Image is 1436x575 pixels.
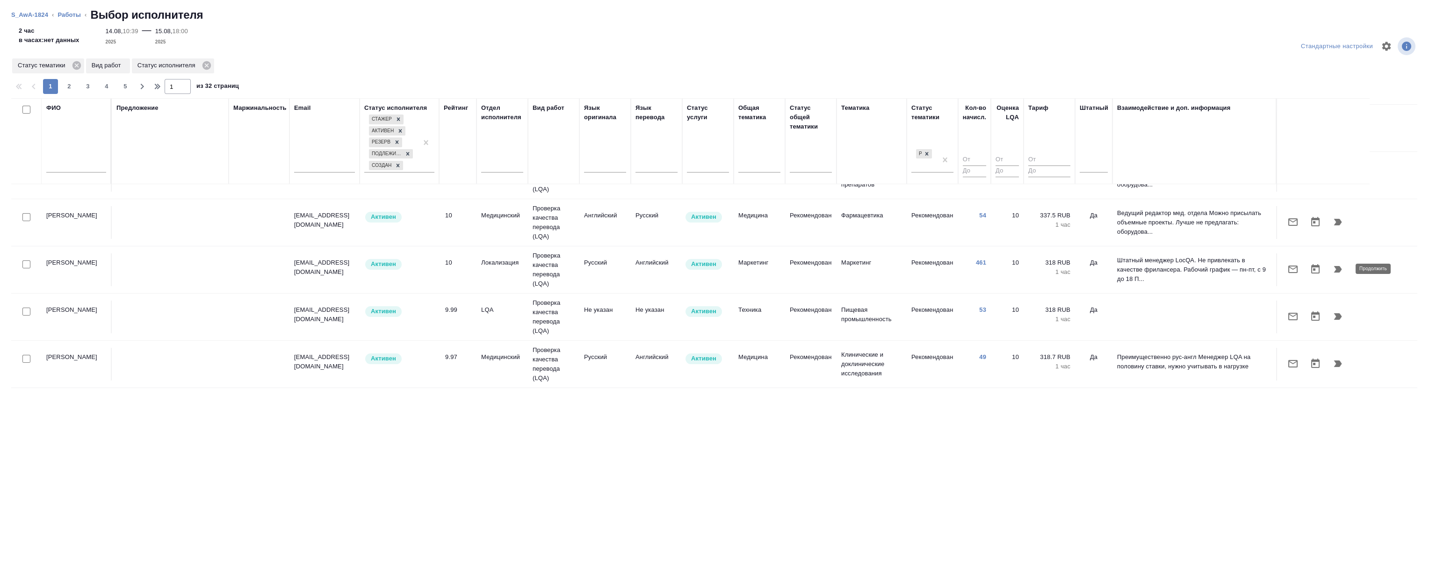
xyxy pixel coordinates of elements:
td: [PERSON_NAME] [42,348,112,381]
p: 1 час [1028,315,1070,324]
div: Создан [369,161,393,171]
td: Рекомендован [907,348,958,381]
div: Статус общей тематики [790,103,832,131]
p: 1 час [1028,362,1070,371]
div: Рядовой исполнитель: назначай с учетом рейтинга [364,352,434,365]
button: Открыть календарь загрузки [1304,258,1327,280]
div: Тематика [841,103,869,113]
td: Медицинский [476,206,528,239]
td: Рекомендован [907,301,958,333]
p: 1 час [1028,220,1070,230]
td: Да [1075,206,1112,239]
div: ФИО [46,103,61,113]
button: 5 [118,79,133,94]
div: Стажер, Активен, Резерв, Подлежит внедрению, Создан [368,114,404,125]
h2: Выбор исполнителя [91,7,203,22]
p: Фармацевтика [841,211,902,220]
p: Статус тематики [18,61,69,70]
div: Стажер, Активен, Резерв, Подлежит внедрению, Создан [368,160,404,172]
a: 49 [979,353,986,360]
div: Стажер [369,115,393,124]
div: Язык перевода [635,103,678,122]
div: Подлежит внедрению [369,149,403,159]
p: Клинические и доклинические исследования [841,350,902,378]
td: Медицина [734,206,785,239]
p: Статус исполнителя [137,61,199,70]
div: Кол-во начисл. [963,103,986,122]
td: Рекомендован [785,206,837,239]
div: Предложение [116,103,159,113]
p: 2 час [19,26,79,36]
td: Рекомендован [785,301,837,333]
div: Резерв [369,137,392,147]
div: split button [1299,39,1375,54]
nav: breadcrumb [11,7,1425,22]
input: От [963,154,986,166]
p: Активен [371,354,396,363]
div: Маржинальность [233,103,287,113]
td: Да [1075,253,1112,286]
td: 10 [991,253,1024,286]
a: 461 [976,259,986,266]
input: Выбери исполнителей, чтобы отправить приглашение на работу [22,260,30,268]
p: Проверка качества перевода (LQA) [533,251,575,288]
button: Открыть календарь загрузки [1304,211,1327,233]
div: Статус исполнителя [364,103,427,113]
td: Да [1075,348,1112,381]
td: Английский [631,253,682,286]
a: S_AwA-1824 [11,11,48,18]
p: Активен [371,259,396,269]
input: Выбери исполнителей, чтобы отправить приглашение на работу [22,308,30,316]
span: 5 [118,82,133,91]
button: 4 [99,79,114,94]
div: Стажер, Активен, Резерв, Подлежит внедрению, Создан [368,148,414,160]
td: Локализация [476,253,528,286]
p: 318.7 RUB [1028,352,1070,362]
p: 318 RUB [1028,305,1070,315]
div: Рейтинг [444,103,468,113]
p: [EMAIL_ADDRESS][DOMAIN_NAME] [294,305,355,324]
div: Вид работ [533,103,564,113]
td: Медицина [734,348,785,381]
button: Продолжить [1327,352,1349,375]
input: До [963,165,986,177]
p: Проверка качества перевода (LQA) [533,345,575,383]
div: Оценка LQA [996,103,1019,122]
div: Отдел исполнителя [481,103,523,122]
input: До [996,165,1019,177]
p: 15.08, [155,28,173,35]
div: 9.99 [445,305,472,315]
td: Рекомендован [785,348,837,381]
button: Открыть календарь загрузки [1304,352,1327,375]
p: 1 час [1028,267,1070,277]
div: Email [294,103,310,113]
button: Отправить предложение о работе [1282,352,1304,375]
td: Русский [579,348,631,381]
p: 18:00 [173,28,188,35]
a: 53 [979,306,986,313]
td: Рекомендован [907,253,958,286]
input: От [1028,154,1070,166]
div: Стажер, Активен, Резерв, Подлежит внедрению, Создан [368,137,403,148]
div: 10 [445,211,472,220]
div: Статус тематики [911,103,953,122]
p: 10:39 [123,28,138,35]
button: Отправить предложение о работе [1282,305,1304,328]
div: Рекомендован [915,148,933,160]
div: Статус тематики [12,58,84,73]
input: До [1028,165,1070,177]
div: Статус услуги [687,103,729,122]
div: Взаимодействие и доп. информация [1117,103,1230,113]
div: Стажер, Активен, Резерв, Подлежит внедрению, Создан [368,125,406,137]
span: 4 [99,82,114,91]
p: 337.5 RUB [1028,211,1070,220]
button: Продолжить [1327,211,1349,233]
td: 10 [991,301,1024,333]
p: Проверка качества перевода (LQA) [533,204,575,241]
p: [EMAIL_ADDRESS][DOMAIN_NAME] [294,352,355,371]
div: Рядовой исполнитель: назначай с учетом рейтинга [364,305,434,318]
p: Активен [691,212,716,222]
td: LQA [476,301,528,333]
div: Рядовой исполнитель: назначай с учетом рейтинга [364,258,434,271]
span: 3 [80,82,95,91]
